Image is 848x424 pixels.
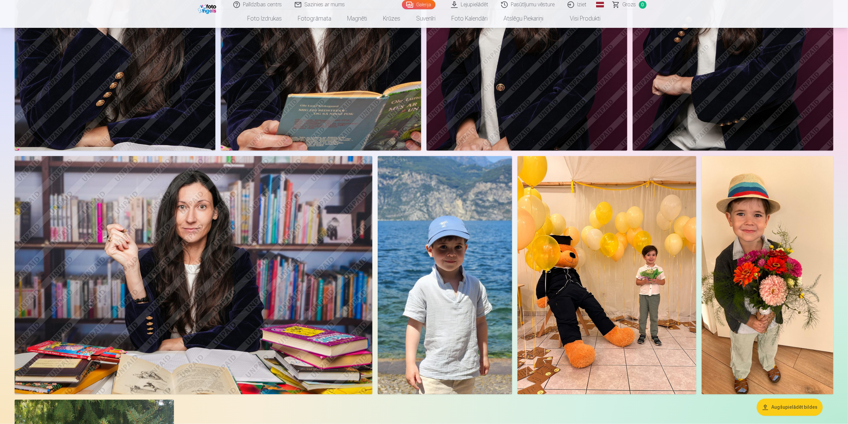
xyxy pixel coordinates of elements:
button: Augšupielādēt bildes [757,399,823,416]
a: Atslēgu piekariņi [496,9,552,28]
a: Foto kalendāri [444,9,496,28]
span: Grozs [623,1,636,9]
a: Krūzes [375,9,409,28]
a: Fotogrāmata [290,9,340,28]
a: Magnēti [340,9,375,28]
a: Visi produkti [552,9,609,28]
span: 0 [639,1,647,9]
a: Foto izdrukas [240,9,290,28]
img: /fa1 [198,3,218,14]
a: Suvenīri [409,9,444,28]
